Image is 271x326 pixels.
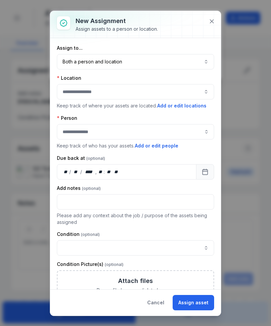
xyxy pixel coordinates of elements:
label: Assign to... [57,45,83,51]
p: Keep track of who has your assets. [57,142,214,149]
div: , [95,169,97,175]
button: Assign asset [173,295,214,310]
h3: Attach files [118,276,153,286]
button: Both a person and location [57,54,214,69]
p: Please add any context about the job / purpose of the assets being assigned [57,212,214,226]
div: minute, [105,169,112,175]
div: month, [72,169,81,175]
div: hour, [97,169,104,175]
div: year, [83,169,95,175]
button: Add or edit people [134,142,179,149]
button: Calendar [196,164,214,180]
div: day, [63,169,69,175]
button: Add or edit locations [157,102,207,109]
label: Add notes [57,185,101,192]
button: Cancel [142,295,170,310]
div: am/pm, [113,169,120,175]
div: / [80,169,83,175]
label: Location [57,75,81,81]
div: : [104,169,105,175]
input: assignment-add:person-label [57,124,214,139]
label: Due back at [57,155,105,161]
label: Condition Picture(s) [57,261,123,268]
p: Keep track of where your assets are located. [57,102,214,109]
span: Drag a file here, or click to browse. [97,287,175,294]
label: Condition [57,231,100,238]
div: Assign assets to a person or location. [76,26,158,32]
h3: New assignment [76,16,158,26]
label: Person [57,115,77,121]
div: / [69,169,72,175]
